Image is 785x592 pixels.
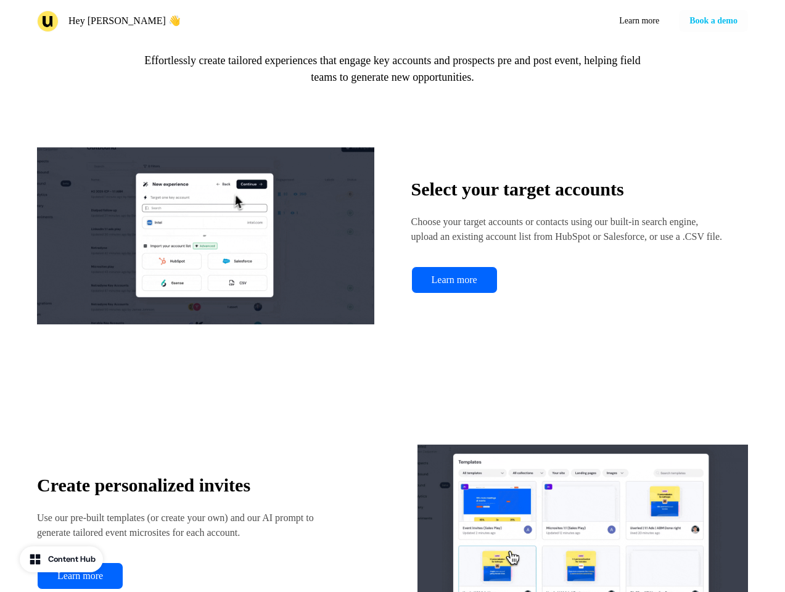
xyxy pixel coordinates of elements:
[134,52,652,86] p: Effortlessly create tailored experiences that engage key accounts and prospects pre and post even...
[411,215,726,244] p: Choose your target accounts or contacts using our built-in search engine, upload an existing acco...
[679,10,748,32] button: Book a demo
[37,475,250,495] strong: Create personalized invites
[37,562,123,590] a: Learn more
[411,266,498,294] a: Learn more
[48,553,96,565] div: Content Hub
[68,14,181,28] p: Hey [PERSON_NAME] 👋
[37,511,346,540] p: Use our pre-built templates (or create your own) and our AI prompt to generate tailored event mic...
[411,179,624,199] strong: Select your target accounts
[609,10,669,32] a: Learn more
[20,546,103,572] button: Content Hub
